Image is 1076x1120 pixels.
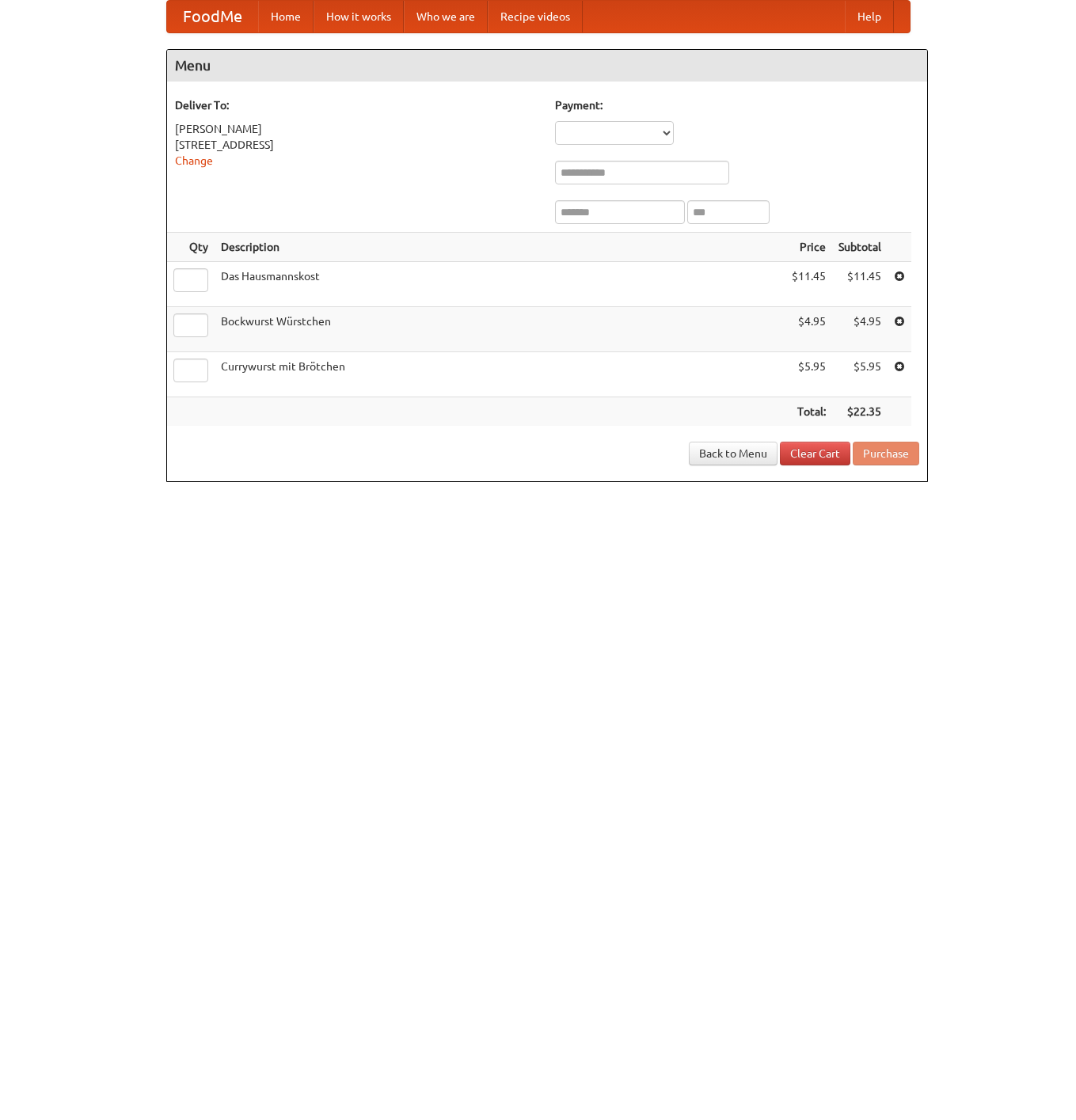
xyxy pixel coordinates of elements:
[785,262,832,307] td: $11.45
[167,233,215,262] th: Qty
[404,1,488,32] a: Who we are
[832,233,888,262] th: Subtotal
[215,352,785,397] td: Currywurst mit Brötchen
[488,1,583,32] a: Recipe videos
[215,307,785,352] td: Bockwurst Würstchen
[785,397,832,427] th: Total:
[689,442,778,465] a: Back to Menu
[832,397,888,427] th: $22.35
[314,1,404,32] a: How it works
[215,233,785,262] th: Description
[167,1,258,32] a: FoodMe
[785,352,832,397] td: $5.95
[832,352,888,397] td: $5.95
[175,154,213,167] a: Change
[845,1,894,32] a: Help
[258,1,314,32] a: Home
[215,262,785,307] td: Das Hausmannskost
[555,97,919,113] h5: Payment:
[785,233,832,262] th: Price
[832,307,888,352] td: $4.95
[175,137,539,153] div: [STREET_ADDRESS]
[832,262,888,307] td: $11.45
[167,50,927,82] h4: Menu
[853,442,919,465] button: Purchase
[780,442,850,465] a: Clear Cart
[175,97,539,113] h5: Deliver To:
[175,121,539,137] div: [PERSON_NAME]
[785,307,832,352] td: $4.95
